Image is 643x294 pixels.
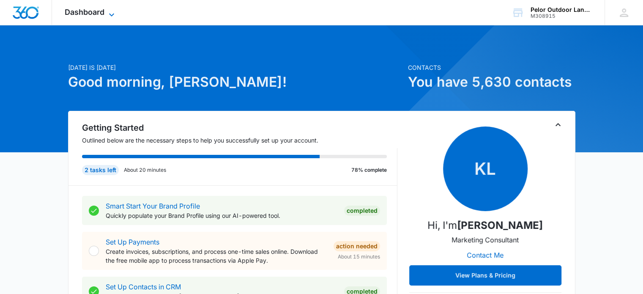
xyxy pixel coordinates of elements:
div: Action Needed [334,241,380,251]
p: 78% complete [351,166,387,174]
p: Create invoices, subscriptions, and process one-time sales online. Download the free mobile app t... [106,247,327,265]
div: Completed [344,206,380,216]
div: account name [531,6,592,13]
span: About 15 minutes [338,253,380,261]
span: Dashboard [65,8,104,16]
span: KL [443,126,528,211]
p: Quickly populate your Brand Profile using our AI-powered tool. [106,211,337,220]
p: Marketing Consultant [451,235,519,245]
p: [DATE] is [DATE] [68,63,403,72]
strong: [PERSON_NAME] [457,219,543,231]
button: Contact Me [458,245,512,265]
p: Hi, I'm [427,218,543,233]
h2: Getting Started [82,121,397,134]
button: Toggle Collapse [553,120,563,130]
p: About 20 minutes [124,166,166,174]
p: Contacts [408,63,575,72]
h1: Good morning, [PERSON_NAME]! [68,72,403,92]
div: account id [531,13,592,19]
p: Outlined below are the necessary steps to help you successfully set up your account. [82,136,397,145]
a: Set Up Payments [106,238,159,246]
a: Set Up Contacts in CRM [106,283,181,291]
a: Smart Start Your Brand Profile [106,202,200,210]
div: 2 tasks left [82,165,119,175]
h1: You have 5,630 contacts [408,72,575,92]
button: View Plans & Pricing [409,265,561,286]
